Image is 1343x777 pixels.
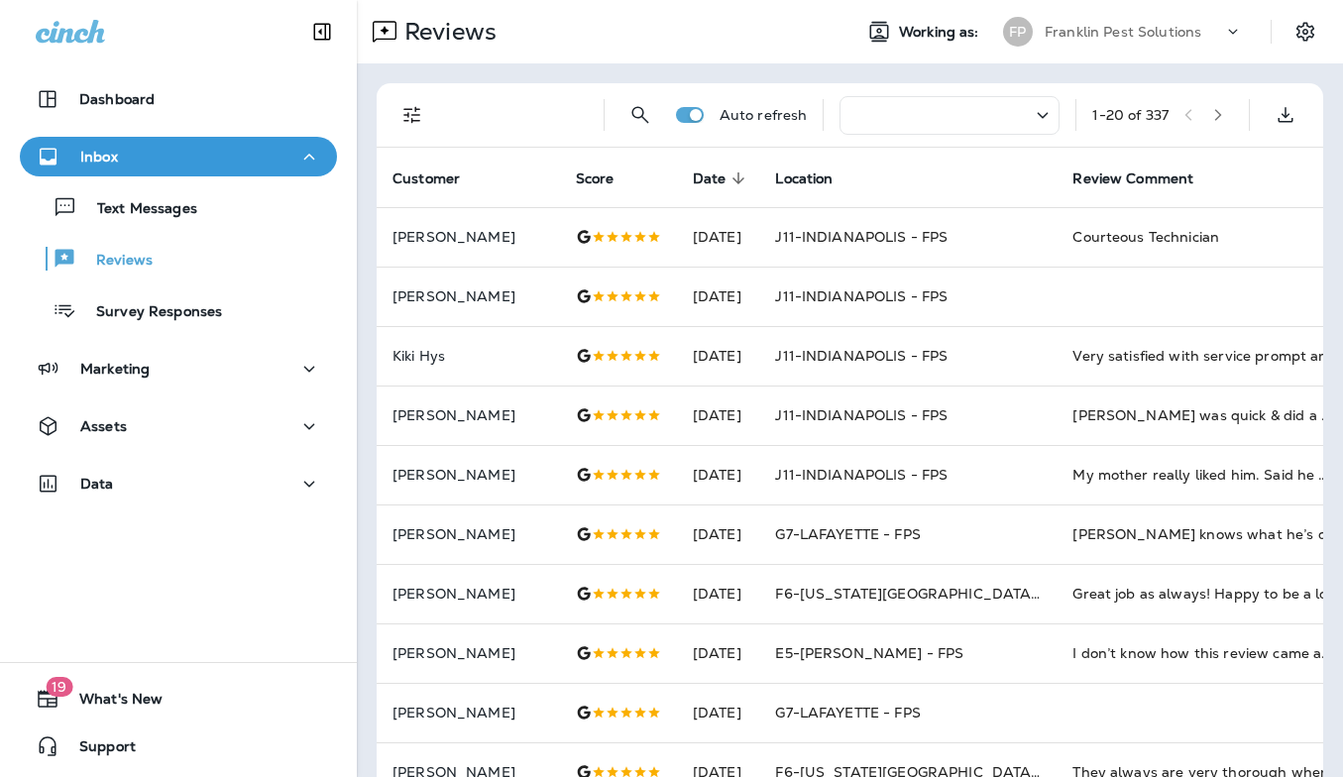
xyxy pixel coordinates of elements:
[775,406,948,424] span: J11-INDIANAPOLIS - FPS
[775,170,833,187] span: Location
[677,386,760,445] td: [DATE]
[1072,465,1338,485] div: My mother really liked him. Said he was very nice and he played with dog she really liked him.
[693,169,752,187] span: Date
[77,200,197,219] p: Text Messages
[46,677,72,697] span: 19
[392,95,432,135] button: Filters
[1072,169,1219,187] span: Review Comment
[20,406,337,446] button: Assets
[392,586,544,602] p: [PERSON_NAME]
[392,705,544,721] p: [PERSON_NAME]
[1072,346,1338,366] div: Very satisfied with service prompt and professional. Service has been successful against various ...
[392,407,544,423] p: [PERSON_NAME]
[20,464,337,503] button: Data
[80,361,150,377] p: Marketing
[576,170,615,187] span: Score
[775,347,948,365] span: J11-INDIANAPOLIS - FPS
[1072,584,1338,604] div: Great job as always! Happy to be a loyal customer.
[392,526,544,542] p: [PERSON_NAME]
[79,91,155,107] p: Dashboard
[76,303,222,322] p: Survey Responses
[1092,107,1169,123] div: 1 - 20 of 337
[693,170,727,187] span: Date
[775,228,948,246] span: J11-INDIANAPOLIS - FPS
[294,12,350,52] button: Collapse Sidebar
[392,348,544,364] p: Kiki Hys
[20,186,337,228] button: Text Messages
[392,467,544,483] p: [PERSON_NAME]
[392,229,544,245] p: [PERSON_NAME]
[677,683,760,742] td: [DATE]
[1003,17,1033,47] div: FP
[1072,405,1338,425] div: Jesse was quick & did a great job!
[677,623,760,683] td: [DATE]
[677,326,760,386] td: [DATE]
[720,107,808,123] p: Auto refresh
[775,704,921,721] span: G7-LAFAYETTE - FPS
[20,79,337,119] button: Dashboard
[392,169,486,187] span: Customer
[392,170,460,187] span: Customer
[59,738,136,762] span: Support
[20,679,337,719] button: 19What's New
[620,95,660,135] button: Search Reviews
[775,644,963,662] span: E5-[PERSON_NAME] - FPS
[20,349,337,388] button: Marketing
[76,252,153,271] p: Reviews
[677,564,760,623] td: [DATE]
[80,149,118,165] p: Inbox
[20,238,337,279] button: Reviews
[775,466,948,484] span: J11-INDIANAPOLIS - FPS
[677,504,760,564] td: [DATE]
[59,691,163,715] span: What's New
[392,645,544,661] p: [PERSON_NAME]
[396,17,497,47] p: Reviews
[1072,524,1338,544] div: Nick knows what he’s doing.
[775,585,1077,603] span: F6-[US_STATE][GEOGRAPHIC_DATA] - FPS
[677,267,760,326] td: [DATE]
[1072,643,1338,663] div: I don’t know how this review came about. I do know it definitely was not me
[1072,227,1338,247] div: Courteous Technician
[775,169,858,187] span: Location
[392,288,544,304] p: [PERSON_NAME]
[677,445,760,504] td: [DATE]
[20,726,337,766] button: Support
[775,525,921,543] span: G7-LAFAYETTE - FPS
[1287,14,1323,50] button: Settings
[576,169,640,187] span: Score
[1072,170,1193,187] span: Review Comment
[1266,95,1305,135] button: Export as CSV
[677,207,760,267] td: [DATE]
[1045,24,1201,40] p: Franklin Pest Solutions
[80,476,114,492] p: Data
[20,289,337,331] button: Survey Responses
[20,137,337,176] button: Inbox
[775,287,948,305] span: J11-INDIANAPOLIS - FPS
[80,418,127,434] p: Assets
[899,24,983,41] span: Working as:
